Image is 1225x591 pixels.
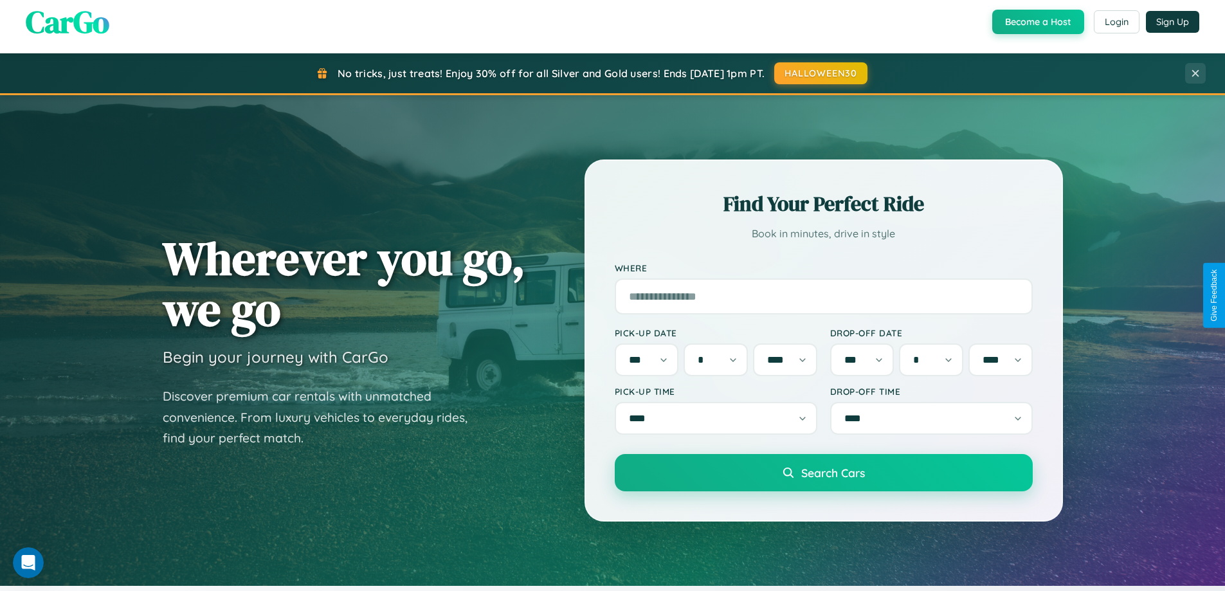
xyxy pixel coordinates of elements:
label: Pick-up Date [615,327,817,338]
button: Login [1094,10,1139,33]
h3: Begin your journey with CarGo [163,347,388,367]
p: Discover premium car rentals with unmatched convenience. From luxury vehicles to everyday rides, ... [163,386,484,449]
button: HALLOWEEN30 [774,62,867,84]
label: Drop-off Time [830,386,1033,397]
label: Pick-up Time [615,386,817,397]
button: Sign Up [1146,11,1199,33]
label: Drop-off Date [830,327,1033,338]
span: CarGo [26,1,109,43]
label: Where [615,262,1033,273]
div: Give Feedback [1210,269,1219,322]
iframe: Intercom live chat [13,547,44,578]
button: Become a Host [992,10,1084,34]
h1: Wherever you go, we go [163,233,525,334]
button: Search Cars [615,454,1033,491]
h2: Find Your Perfect Ride [615,190,1033,218]
p: Book in minutes, drive in style [615,224,1033,243]
span: No tricks, just treats! Enjoy 30% off for all Silver and Gold users! Ends [DATE] 1pm PT. [338,67,765,80]
span: Search Cars [801,466,865,480]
